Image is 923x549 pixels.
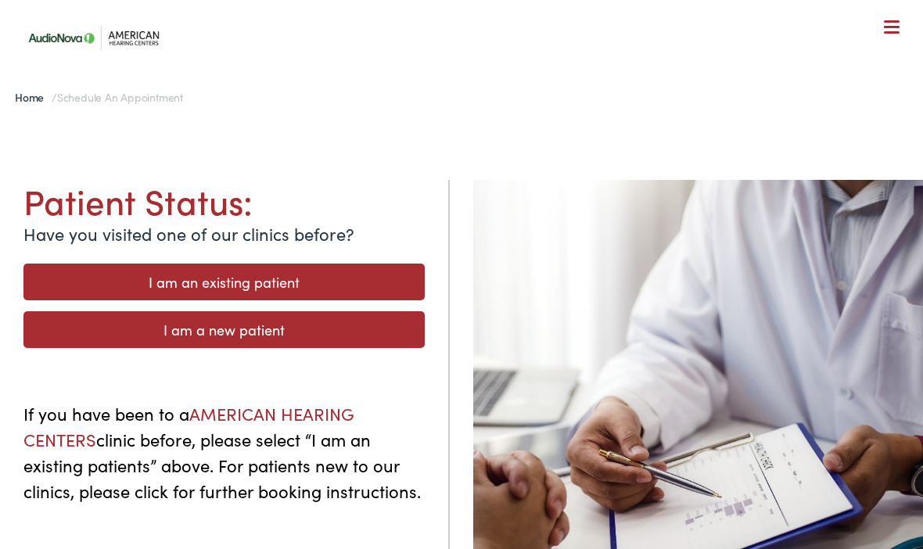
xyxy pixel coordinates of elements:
a: Home [15,89,52,105]
p: If you have been to a clinic before, please select “I am an existing patients” above. For patient... [23,400,425,504]
span: AMERICAN HEARING CENTERS [23,401,354,451]
a: What We Offer [31,63,905,111]
a: I am an existing patient [23,264,425,300]
span: Schedule an Appointment [57,89,183,105]
a: I am a new patient [23,311,425,348]
h1: Patient Status: [23,180,425,221]
p: Have you visited one of our clinics before? [23,221,425,246]
span: / [15,89,183,105]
